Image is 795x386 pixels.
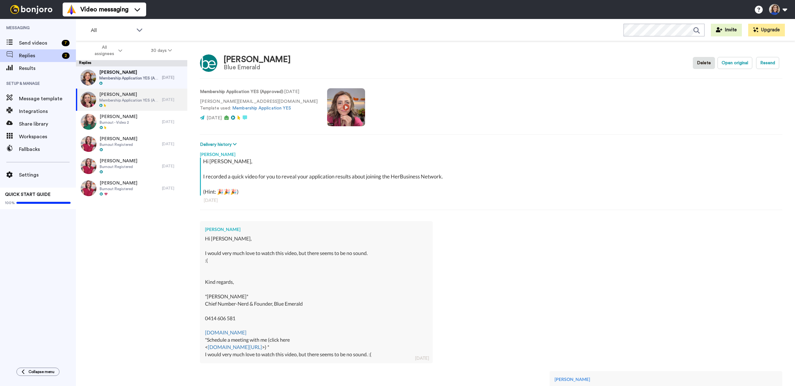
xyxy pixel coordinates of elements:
button: Upgrade [748,24,785,36]
a: [PERSON_NAME]Membership Application YES (Approved)[DATE] [76,66,187,89]
span: Burnout Registered [100,164,137,169]
p: [PERSON_NAME][EMAIL_ADDRESS][DOMAIN_NAME] Template used: [200,98,318,112]
img: 41f28700-c28c-4f01-a895-45b362c529cc-thumb.jpg [81,114,96,130]
div: [PERSON_NAME] [200,148,782,158]
div: [DATE] [162,141,184,146]
p: : [DATE] [200,89,318,95]
span: Message template [19,95,76,103]
div: I would very much love to watch this video, but there seems to be no sound. :( [205,351,428,358]
span: All [91,27,133,34]
span: Burnout - Video 2 [100,120,137,125]
span: Send videos [19,39,59,47]
img: d740a9fb-29d3-4b37-b031-4f4ef42f27e0-thumb.jpg [80,70,96,85]
div: [DATE] [415,355,429,361]
div: [PERSON_NAME] [555,376,777,383]
strong: Membership Application YES (Approved) [200,90,283,94]
div: Hi [PERSON_NAME], I recorded a quick video for you to reveal your application results about joini... [203,158,781,196]
div: Blue Emerald [224,64,291,71]
a: [PERSON_NAME]Burnout - Video 2[DATE] [76,111,187,133]
span: Fallbacks [19,146,76,153]
button: Invite [711,24,742,36]
span: Integrations [19,108,76,115]
div: [DATE] [162,119,184,124]
button: Open original [717,57,752,69]
span: Collapse menu [28,369,54,374]
span: 100% [5,200,15,205]
div: [PERSON_NAME] [224,55,291,64]
div: Hi [PERSON_NAME], I would very much love to watch this video, but there seems to be no sound. :( ... [205,235,428,351]
span: QUICK START GUIDE [5,192,51,197]
span: Settings [19,171,76,179]
span: Burnout Registered [100,186,137,191]
span: Membership Application YES (Approved) [99,98,159,103]
img: 143e5fca-e7b0-458f-b449-ced2254251d8-thumb.jpg [81,180,96,196]
span: Share library [19,120,76,128]
img: bj-logo-header-white.svg [8,5,55,14]
a: [PERSON_NAME]Burnout Registered[DATE] [76,133,187,155]
div: [DATE] [162,97,184,102]
span: [PERSON_NAME] [99,91,159,98]
span: [PERSON_NAME] [100,114,137,120]
div: [PERSON_NAME] [205,226,428,233]
span: [DATE] [207,116,222,120]
a: [PERSON_NAME]Burnout Registered[DATE] [76,177,187,199]
img: 143e5fca-e7b0-458f-b449-ced2254251d8-thumb.jpg [81,158,96,174]
div: [DATE] [204,197,779,203]
button: 30 days [137,45,186,56]
span: [PERSON_NAME] [99,69,159,76]
div: Replies [76,60,187,66]
a: [DOMAIN_NAME][URL] [208,344,262,350]
a: [DOMAIN_NAME] [205,329,246,335]
div: [DATE] [162,186,184,191]
div: 7 [62,40,70,46]
span: Membership Application YES (Approved) [99,76,159,81]
span: [PERSON_NAME] [100,158,137,164]
button: Resend [756,57,779,69]
img: vm-color.svg [66,4,77,15]
button: Collapse menu [16,368,59,376]
button: All assignees [77,42,137,59]
img: Image of Elizabeth Salter [200,54,217,72]
span: [PERSON_NAME] [100,180,137,186]
span: Video messaging [80,5,128,14]
button: Delete [693,57,715,69]
span: Replies [19,52,59,59]
a: [PERSON_NAME]Burnout Registered[DATE] [76,155,187,177]
div: [DATE] [162,164,184,169]
div: 2 [62,53,70,59]
a: [PERSON_NAME]Membership Application YES (Approved)[DATE] [76,89,187,111]
button: Delivery history [200,141,239,148]
span: [PERSON_NAME] [100,136,137,142]
span: Burnout Registered [100,142,137,147]
img: 7cec14ca-356c-4a4d-9760-c1a26ef26749-thumb.jpg [80,92,96,108]
a: Membership Application YES [232,106,291,110]
div: [DATE] [162,75,184,80]
img: 143e5fca-e7b0-458f-b449-ced2254251d8-thumb.jpg [81,136,96,152]
span: Workspaces [19,133,76,140]
span: All assignees [91,44,117,57]
span: Results [19,65,76,72]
